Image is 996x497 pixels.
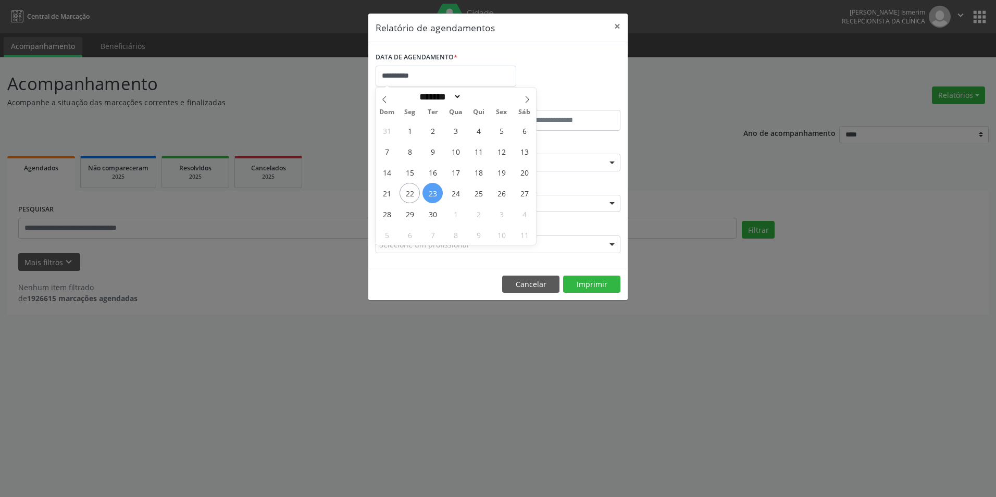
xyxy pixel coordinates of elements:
[445,162,466,182] span: Setembro 17, 2025
[421,109,444,116] span: Ter
[462,91,496,102] input: Year
[445,120,466,141] span: Setembro 3, 2025
[445,183,466,203] span: Setembro 24, 2025
[467,109,490,116] span: Qui
[445,204,466,224] span: Outubro 1, 2025
[514,225,534,245] span: Outubro 11, 2025
[422,225,443,245] span: Outubro 7, 2025
[491,162,512,182] span: Setembro 19, 2025
[491,120,512,141] span: Setembro 5, 2025
[607,14,628,39] button: Close
[468,162,489,182] span: Setembro 18, 2025
[445,225,466,245] span: Outubro 8, 2025
[490,109,513,116] span: Sex
[444,109,467,116] span: Qua
[422,204,443,224] span: Setembro 30, 2025
[422,162,443,182] span: Setembro 16, 2025
[379,239,469,250] span: Selecione um profissional
[377,183,397,203] span: Setembro 21, 2025
[468,141,489,161] span: Setembro 11, 2025
[422,183,443,203] span: Setembro 23, 2025
[422,141,443,161] span: Setembro 9, 2025
[445,141,466,161] span: Setembro 10, 2025
[514,162,534,182] span: Setembro 20, 2025
[468,183,489,203] span: Setembro 25, 2025
[513,109,536,116] span: Sáb
[468,225,489,245] span: Outubro 9, 2025
[400,204,420,224] span: Setembro 29, 2025
[377,225,397,245] span: Outubro 5, 2025
[377,162,397,182] span: Setembro 14, 2025
[501,94,620,110] label: ATÉ
[376,49,457,66] label: DATA DE AGENDAMENTO
[491,225,512,245] span: Outubro 10, 2025
[400,183,420,203] span: Setembro 22, 2025
[491,204,512,224] span: Outubro 3, 2025
[514,204,534,224] span: Outubro 4, 2025
[377,120,397,141] span: Agosto 31, 2025
[376,109,399,116] span: Dom
[502,276,559,293] button: Cancelar
[514,120,534,141] span: Setembro 6, 2025
[514,141,534,161] span: Setembro 13, 2025
[376,21,495,34] h5: Relatório de agendamentos
[399,109,421,116] span: Seg
[468,204,489,224] span: Outubro 2, 2025
[416,91,462,102] select: Month
[491,141,512,161] span: Setembro 12, 2025
[400,162,420,182] span: Setembro 15, 2025
[400,120,420,141] span: Setembro 1, 2025
[468,120,489,141] span: Setembro 4, 2025
[400,141,420,161] span: Setembro 8, 2025
[514,183,534,203] span: Setembro 27, 2025
[377,141,397,161] span: Setembro 7, 2025
[400,225,420,245] span: Outubro 6, 2025
[422,120,443,141] span: Setembro 2, 2025
[563,276,620,293] button: Imprimir
[377,204,397,224] span: Setembro 28, 2025
[491,183,512,203] span: Setembro 26, 2025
